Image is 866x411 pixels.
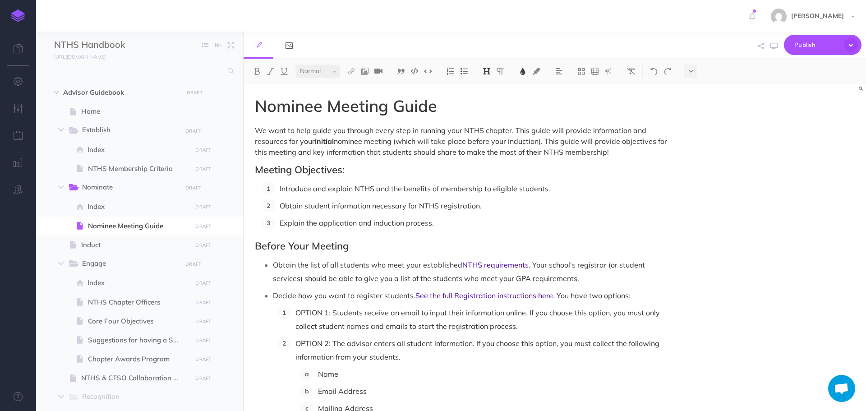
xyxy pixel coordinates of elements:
small: DRAFT [195,337,211,343]
span: NTHS & CTSO Collaboration Guide [81,373,189,383]
button: DRAFT [192,202,215,212]
img: Alignment dropdown menu button [555,68,563,75]
img: Inline code button [424,68,432,74]
span: NTHS Chapter Officers [88,297,189,308]
img: Add video button [374,68,382,75]
small: DRAFT [195,242,211,248]
span: Decide how you want to register students. [273,291,415,300]
small: [URL][DOMAIN_NAME] [54,54,106,60]
span: OPTION 1: Students receive an email to input their information online. If you choose this option,... [295,308,662,331]
small: DRAFT [185,128,201,134]
img: Underline button [280,68,288,75]
small: DRAFT [195,280,211,286]
span: Nominee Meeting Guide [255,96,437,116]
span: Advisor Guidebook [63,87,178,98]
img: Callout dropdown menu button [604,68,613,75]
span: Obtain student information necessary for NTHS registration. [280,201,482,210]
span: Explain the application and induction process. [280,218,434,227]
span: . [553,291,555,300]
a: NTHS requirements [462,260,529,269]
button: DRAFT [182,259,205,269]
span: Name [318,369,338,379]
span: [PERSON_NAME] [787,12,848,20]
span: We want to help guide you through every step in running your NTHS chapter. This guide will provid... [255,126,648,146]
span: Meeting Objectives: [255,163,345,176]
input: Documentation Name [54,38,160,52]
small: DRAFT [185,185,201,191]
span: You have two options: [557,291,631,300]
span: Obtain the list of all students who meet your established [273,260,462,269]
button: DRAFT [192,373,215,383]
small: DRAFT [195,300,211,305]
img: Text color button [519,68,527,75]
span: nominee meeting (which will take place before your induction). This guide will provide objectives... [255,137,669,157]
span: Recognition [82,391,175,403]
small: DRAFT [195,375,211,381]
button: DRAFT [192,278,215,288]
img: logo-mark.svg [11,9,25,22]
small: DRAFT [195,356,211,362]
span: Chapter Awards Program [88,354,189,365]
img: e15ca27c081d2886606c458bc858b488.jpg [771,9,787,24]
button: Publish [784,35,861,55]
span: initial [315,137,334,146]
button: DRAFT [183,88,206,98]
small: DRAFT [195,319,211,324]
span: OPTION 2: The advisor enters all student information. If you choose this option, you must collect... [295,339,661,361]
span: Publish [794,38,839,52]
img: Italic button [267,68,275,75]
button: DRAFT [192,240,215,250]
img: Code block button [410,68,419,74]
span: . [529,260,530,269]
small: DRAFT [195,147,211,153]
span: Nominate [82,182,175,194]
span: Before Your Meeting [255,240,349,252]
button: DRAFT [192,316,215,327]
button: DRAFT [192,145,215,155]
a: [URL][DOMAIN_NAME] [36,52,115,61]
button: DRAFT [192,297,215,308]
img: Paragraph button [496,68,504,75]
img: Ordered list button [447,68,455,75]
img: Text background color button [532,68,540,75]
img: Clear styles button [627,68,635,75]
span: Home [81,106,189,117]
img: Redo [663,68,672,75]
button: DRAFT [182,183,205,193]
span: Email Address [318,387,367,396]
span: Index [88,144,189,155]
span: Index [88,277,189,288]
span: Induct [81,240,189,250]
span: Suggestions for having a Successful Chapter [88,335,189,346]
button: DRAFT [192,335,215,346]
span: Engage [82,258,175,270]
small: DRAFT [195,166,211,172]
button: DRAFT [182,126,205,136]
button: DRAFT [192,354,215,365]
span: Establish [82,125,175,136]
img: Undo [650,68,658,75]
span: Index [88,201,189,212]
img: Add image button [361,68,369,75]
span: Nominee Meeting Guide [88,221,189,231]
img: Bold button [253,68,261,75]
small: DRAFT [195,204,211,210]
input: Search [54,63,222,79]
span: NTHS Membership Criteria [88,163,189,174]
a: See the full Registration instructions here [415,291,553,300]
small: DRAFT [187,90,203,96]
img: Create table button [591,68,599,75]
small: DRAFT [185,261,201,267]
img: Headings dropdown button [483,68,491,75]
img: Link button [347,68,355,75]
span: Core Four Objectives [88,316,189,327]
img: Blockquote button [397,68,405,75]
div: Open chat [828,375,855,402]
span: Introduce and explain NTHS and the benefits of membership to eligible students. [280,184,550,193]
small: DRAFT [195,223,211,229]
img: Unordered list button [460,68,468,75]
button: DRAFT [192,221,215,231]
button: DRAFT [192,164,215,174]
